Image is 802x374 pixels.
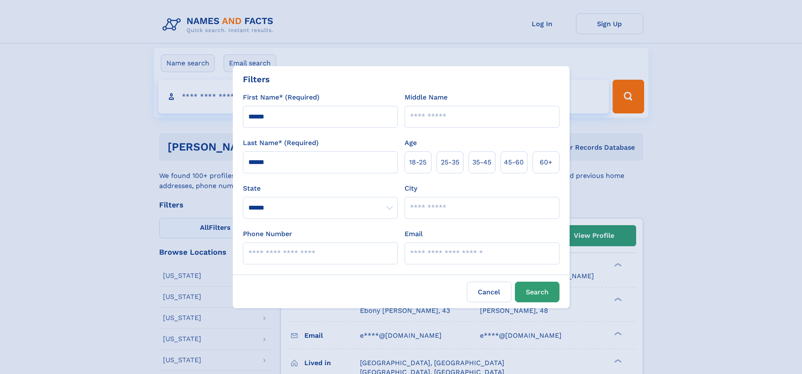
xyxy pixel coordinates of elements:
[243,229,292,239] label: Phone Number
[405,183,417,194] label: City
[405,229,423,239] label: Email
[472,157,491,167] span: 35‑45
[467,282,512,302] label: Cancel
[515,282,560,302] button: Search
[243,138,319,148] label: Last Name* (Required)
[243,183,398,194] label: State
[243,92,320,102] label: First Name* (Required)
[540,157,552,167] span: 60+
[405,92,448,102] label: Middle Name
[405,138,417,148] label: Age
[243,73,270,86] div: Filters
[409,157,426,167] span: 18‑25
[441,157,459,167] span: 25‑35
[504,157,524,167] span: 45‑60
